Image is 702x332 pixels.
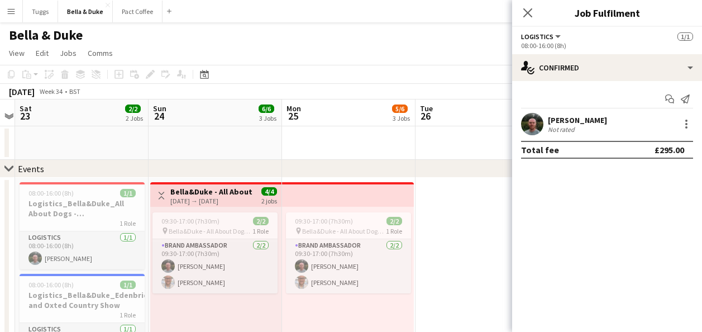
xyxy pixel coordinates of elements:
[4,46,29,60] a: View
[512,6,702,20] h3: Job Fulfilment
[23,1,58,22] button: Tuggs
[18,163,44,174] div: Events
[548,115,607,125] div: [PERSON_NAME]
[83,46,117,60] a: Comms
[31,46,53,60] a: Edit
[37,87,65,96] span: Week 34
[9,48,25,58] span: View
[60,48,77,58] span: Jobs
[9,27,83,44] h1: Bella & Duke
[58,1,113,22] button: Bella & Duke
[521,144,559,155] div: Total fee
[521,41,693,50] div: 08:00-16:00 (8h)
[655,144,684,155] div: £295.00
[548,125,577,134] div: Not rated
[36,48,49,58] span: Edit
[9,86,35,97] div: [DATE]
[69,87,80,96] div: BST
[113,1,163,22] button: Pact Coffee
[55,46,81,60] a: Jobs
[521,32,553,41] span: Logistics
[521,32,562,41] button: Logistics
[512,54,702,81] div: Confirmed
[88,48,113,58] span: Comms
[677,32,693,41] span: 1/1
